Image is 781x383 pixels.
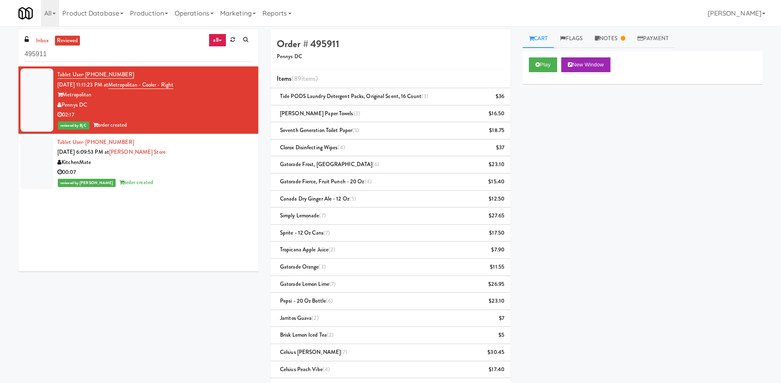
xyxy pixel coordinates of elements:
[421,92,428,100] span: (3)
[349,195,356,203] span: (5)
[631,30,675,48] a: Payment
[319,263,326,271] span: (3)
[499,313,504,324] div: $7
[280,144,345,151] span: Clorox Disinfecting Wipes
[280,280,336,288] span: Gatorade Lemon Lime
[301,74,316,83] ng-pluralize: items
[109,148,166,156] a: [PERSON_NAME] Store
[326,297,333,305] span: (6)
[18,66,258,134] li: Tablet User· [PHONE_NUMBER][DATE] 11:11:23 PM atMetropolitan - Cooler - RightMetropolitanPennys D...
[57,81,108,89] span: [DATE] 11:11:23 PM at
[57,138,134,146] a: Tablet User· [PHONE_NUMBER]
[34,36,51,46] a: inbox
[58,121,89,130] span: reviewed by Bj C
[25,47,252,62] input: Search vision orders
[280,109,360,117] span: [PERSON_NAME] Paper Towels
[18,134,258,191] li: Tablet User· [PHONE_NUMBER][DATE] 6:09:53 PM at[PERSON_NAME] StoreKitchenMate00:07reviewed by [PE...
[280,195,356,203] span: Canada Dry Ginger Ale - 12 oz
[280,160,380,168] span: Gatorade Frost, [GEOGRAPHIC_DATA]
[337,144,345,151] span: (4)
[280,365,330,373] span: Celsius Peach Vibe
[93,121,127,129] span: order created
[488,177,504,187] div: $15.40
[57,110,252,120] div: 02:17
[319,212,326,219] span: (7)
[489,194,504,204] div: $12.50
[57,71,134,79] a: Tablet User· [PHONE_NUMBER]
[277,39,504,49] h4: Order # 495911
[523,30,554,48] a: Cart
[327,331,334,339] span: (2)
[489,296,504,306] div: $23.10
[57,167,252,178] div: 00:07
[328,246,335,253] span: (2)
[280,348,347,356] span: Celsius [PERSON_NAME]
[491,245,504,255] div: $7.90
[280,126,359,134] span: Seventh Generation Toilet Paper
[280,331,334,339] span: Brisk Lemon Iced Tea
[561,57,610,72] button: New Window
[280,314,319,322] span: Jarritos Guava
[353,109,360,117] span: (3)
[280,263,326,271] span: Gatorade Orange
[18,6,33,21] img: Micromart
[83,71,134,78] span: · [PHONE_NUMBER]
[277,54,504,60] h5: Pennys DC
[352,126,359,134] span: (5)
[341,348,347,356] span: (7)
[57,90,252,100] div: Metropolitan
[489,365,504,375] div: $17.40
[280,229,330,237] span: Sprite - 12 oz cans
[490,262,504,272] div: $11.55
[58,179,116,187] span: reviewed by [PERSON_NAME]
[280,92,428,100] span: Tide PODS Laundry Detergent Packs, Original Scent, 16 Count
[280,246,335,253] span: Tropicana Apple Juice
[499,330,504,340] div: $5
[489,160,504,170] div: $23.10
[280,178,372,185] span: Gatorade Fierce, Fruit Punch - 20 oz
[280,212,326,219] span: Simply Lemonade
[323,229,330,237] span: (7)
[489,211,504,221] div: $27.65
[329,280,336,288] span: (7)
[209,34,226,47] a: all
[554,30,589,48] a: Flags
[83,138,134,146] span: · [PHONE_NUMBER]
[489,228,504,238] div: $17.50
[589,30,631,48] a: Notes
[496,91,504,102] div: $36
[364,178,372,185] span: (4)
[489,109,504,119] div: $16.50
[55,36,80,46] a: reviewed
[277,74,318,83] span: Items
[488,279,504,290] div: $26.95
[119,178,153,186] span: order created
[57,157,252,168] div: KitchenMate
[489,125,504,136] div: $18.75
[372,160,379,168] span: (6)
[280,297,333,305] span: Pepsi - 20 oz bottle
[496,143,504,153] div: $37
[487,347,504,358] div: $30.45
[108,81,173,89] a: Metropolitan - Cooler - Right
[312,314,319,322] span: (2)
[57,148,109,156] span: [DATE] 6:09:53 PM at
[57,100,252,110] div: Pennys DC
[323,365,330,373] span: (4)
[291,74,318,83] span: (89 )
[529,57,557,72] button: Play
